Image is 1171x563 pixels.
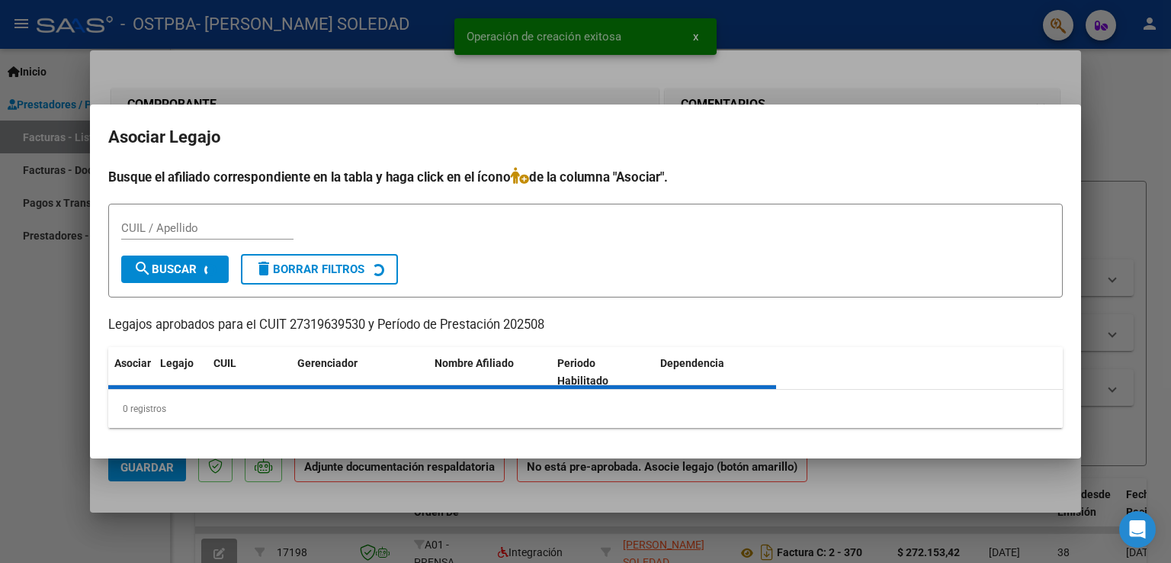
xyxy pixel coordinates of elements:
[551,347,654,397] datatable-header-cell: Periodo Habilitado
[255,259,273,278] mat-icon: delete
[133,259,152,278] mat-icon: search
[108,123,1063,152] h2: Asociar Legajo
[121,256,229,283] button: Buscar
[297,357,358,369] span: Gerenciador
[133,262,197,276] span: Buscar
[241,254,398,285] button: Borrar Filtros
[660,357,724,369] span: Dependencia
[654,347,777,397] datatable-header-cell: Dependencia
[108,390,1063,428] div: 0 registros
[108,316,1063,335] p: Legajos aprobados para el CUIT 27319639530 y Período de Prestación 202508
[160,357,194,369] span: Legajo
[291,347,428,397] datatable-header-cell: Gerenciador
[255,262,364,276] span: Borrar Filtros
[207,347,291,397] datatable-header-cell: CUIL
[108,347,154,397] datatable-header-cell: Asociar
[114,357,151,369] span: Asociar
[435,357,514,369] span: Nombre Afiliado
[213,357,236,369] span: CUIL
[108,167,1063,187] h4: Busque el afiliado correspondiente en la tabla y haga click en el ícono de la columna "Asociar".
[154,347,207,397] datatable-header-cell: Legajo
[557,357,608,387] span: Periodo Habilitado
[428,347,551,397] datatable-header-cell: Nombre Afiliado
[1119,511,1156,548] div: Open Intercom Messenger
